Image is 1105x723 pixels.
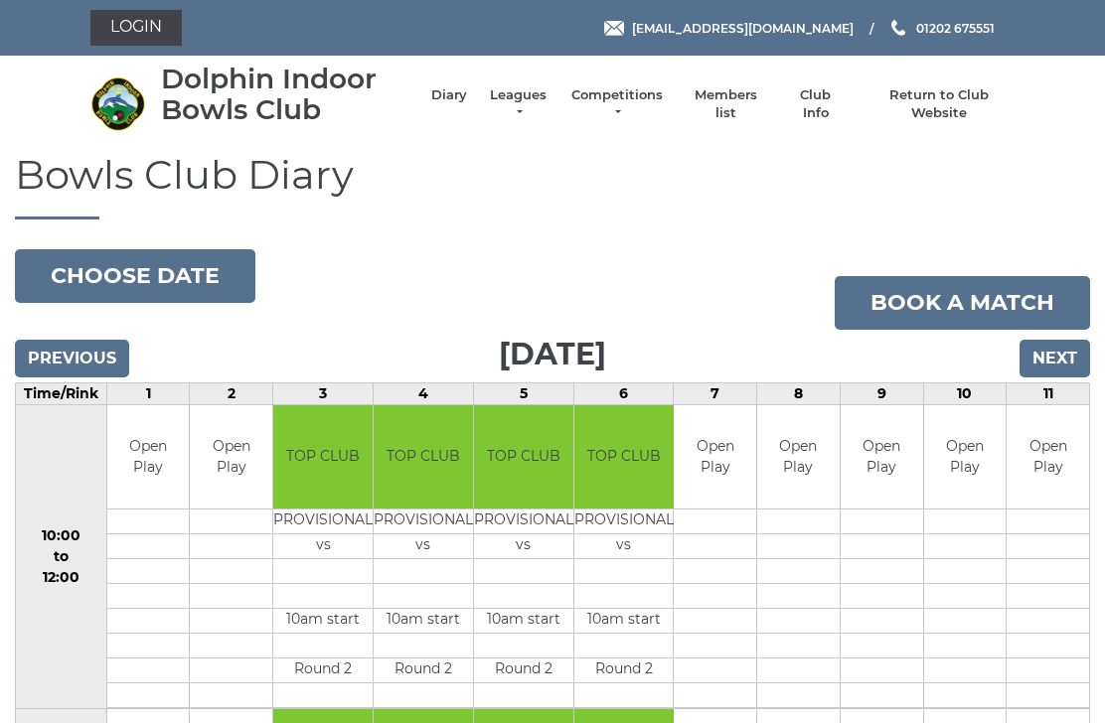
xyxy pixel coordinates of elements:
input: Previous [15,340,129,377]
td: vs [574,534,674,559]
td: Open Play [674,405,756,509]
td: 10am start [474,609,573,634]
td: TOP CLUB [374,405,473,509]
img: Email [604,21,624,36]
td: TOP CLUB [574,405,674,509]
td: Open Play [841,405,923,509]
td: Round 2 [273,658,373,683]
td: Open Play [1007,405,1089,509]
td: PROVISIONAL [474,509,573,534]
td: PROVISIONAL [574,509,674,534]
button: Choose date [15,249,255,303]
td: 6 [573,382,674,404]
td: 8 [757,382,841,404]
td: Round 2 [474,658,573,683]
img: Phone us [891,20,905,36]
span: [EMAIL_ADDRESS][DOMAIN_NAME] [632,20,854,35]
img: Dolphin Indoor Bowls Club [90,76,145,131]
td: Open Play [924,405,1007,509]
input: Next [1020,340,1090,377]
a: Email [EMAIL_ADDRESS][DOMAIN_NAME] [604,19,854,38]
td: Round 2 [374,658,473,683]
td: vs [474,534,573,559]
td: 2 [190,382,273,404]
td: 10:00 to 12:00 [16,404,107,709]
td: 10 [923,382,1007,404]
td: Open Play [757,405,840,509]
td: 10am start [374,609,473,634]
td: TOP CLUB [273,405,373,509]
a: Club Info [787,86,845,122]
td: PROVISIONAL [374,509,473,534]
td: Time/Rink [16,382,107,404]
td: 3 [273,382,374,404]
td: 10am start [574,609,674,634]
td: 10am start [273,609,373,634]
a: Login [90,10,182,46]
td: Open Play [190,405,272,509]
a: Competitions [569,86,665,122]
span: 01202 675551 [916,20,995,35]
div: Dolphin Indoor Bowls Club [161,64,411,125]
a: Members list [684,86,766,122]
td: Open Play [107,405,190,509]
a: Diary [431,86,467,104]
td: 11 [1007,382,1090,404]
a: Return to Club Website [865,86,1015,122]
td: 9 [840,382,923,404]
td: 1 [106,382,190,404]
td: 4 [373,382,473,404]
td: vs [273,534,373,559]
a: Phone us 01202 675551 [888,19,995,38]
td: 7 [674,382,757,404]
td: Round 2 [574,658,674,683]
h1: Bowls Club Diary [15,153,1090,219]
td: vs [374,534,473,559]
td: TOP CLUB [474,405,573,509]
a: Leagues [487,86,550,122]
a: Book a match [835,276,1090,330]
td: PROVISIONAL [273,509,373,534]
td: 5 [473,382,573,404]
